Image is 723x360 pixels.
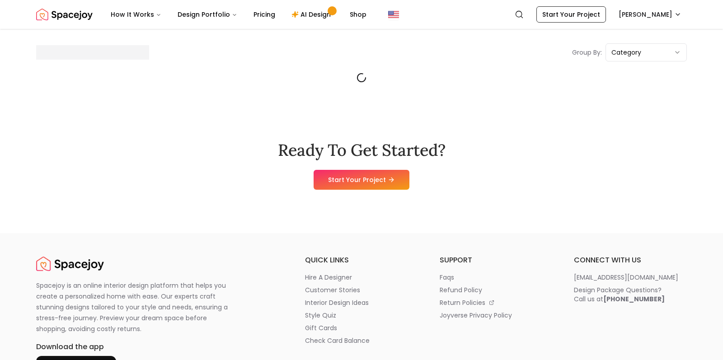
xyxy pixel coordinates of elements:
p: return policies [440,298,485,307]
nav: Main [103,5,374,23]
h6: support [440,255,553,266]
a: interior design ideas [305,298,418,307]
h6: connect with us [574,255,687,266]
a: Start Your Project [314,170,409,190]
img: Spacejoy Logo [36,5,93,23]
img: United States [388,9,399,20]
p: Spacejoy is an online interior design platform that helps you create a personalized home with eas... [36,280,239,334]
p: customer stories [305,285,360,295]
p: refund policy [440,285,482,295]
button: How It Works [103,5,169,23]
a: faqs [440,273,553,282]
a: Spacejoy [36,255,104,273]
img: Spacejoy Logo [36,255,104,273]
a: customer stories [305,285,418,295]
p: Group By: [572,48,602,57]
p: check card balance [305,336,370,345]
p: interior design ideas [305,298,369,307]
p: [EMAIL_ADDRESS][DOMAIN_NAME] [574,273,678,282]
p: gift cards [305,323,337,332]
a: Shop [343,5,374,23]
p: joyverse privacy policy [440,311,512,320]
h6: Download the app [36,341,283,352]
a: AI Design [284,5,341,23]
a: joyverse privacy policy [440,311,553,320]
a: Design Package Questions?Call us at[PHONE_NUMBER] [574,285,687,304]
h6: quick links [305,255,418,266]
a: [EMAIL_ADDRESS][DOMAIN_NAME] [574,273,687,282]
a: refund policy [440,285,553,295]
a: return policies [440,298,553,307]
p: faqs [440,273,454,282]
a: style quiz [305,311,418,320]
a: Pricing [246,5,282,23]
a: Start Your Project [536,6,606,23]
a: gift cards [305,323,418,332]
p: hire a designer [305,273,352,282]
button: [PERSON_NAME] [613,6,687,23]
a: Spacejoy [36,5,93,23]
h2: Ready To Get Started? [278,141,446,159]
a: hire a designer [305,273,418,282]
b: [PHONE_NUMBER] [603,295,665,304]
button: Design Portfolio [170,5,244,23]
p: style quiz [305,311,336,320]
a: check card balance [305,336,418,345]
div: Design Package Questions? Call us at [574,285,665,304]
